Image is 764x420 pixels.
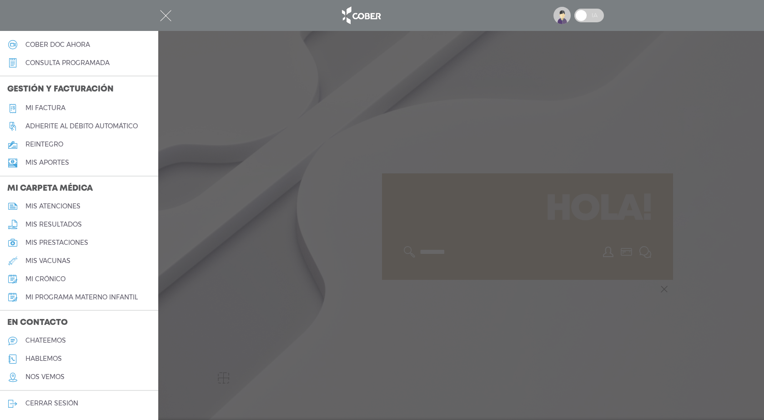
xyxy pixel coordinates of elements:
[25,293,138,301] h5: mi programa materno infantil
[25,104,65,112] h5: Mi factura
[25,122,138,130] h5: Adherite al débito automático
[25,337,66,344] h5: chateemos
[25,400,78,407] h5: cerrar sesión
[25,355,62,363] h5: hablemos
[25,275,65,283] h5: mi crónico
[337,5,385,26] img: logo_cober_home-white.png
[25,221,82,228] h5: mis resultados
[25,59,110,67] h5: consulta programada
[25,373,65,381] h5: nos vemos
[25,159,69,167] h5: Mis aportes
[25,257,70,265] h5: mis vacunas
[160,10,171,21] img: Cober_menu-close-white.svg
[25,239,88,247] h5: mis prestaciones
[553,7,571,24] img: profile-placeholder.svg
[25,141,63,148] h5: reintegro
[25,202,80,210] h5: mis atenciones
[25,41,90,49] h5: Cober doc ahora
